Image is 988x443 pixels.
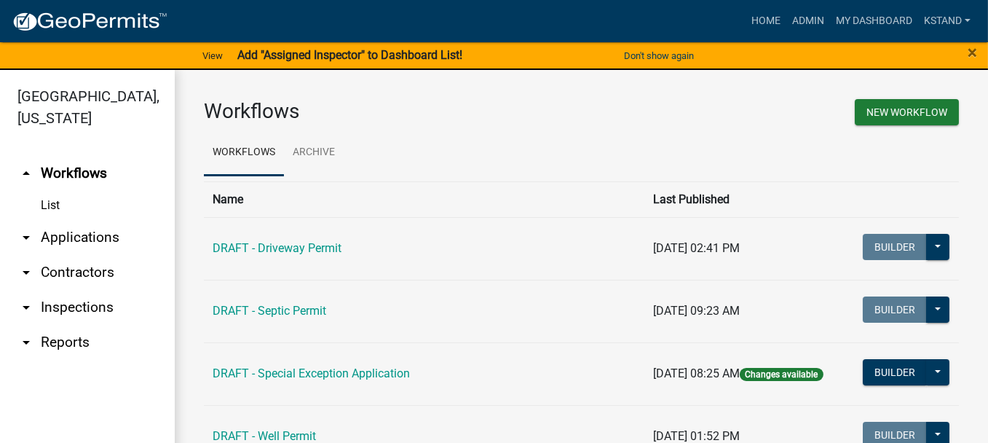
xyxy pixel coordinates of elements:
a: kstand [918,7,976,35]
span: [DATE] 08:25 AM [653,366,740,380]
i: arrow_drop_down [17,299,35,316]
button: Builder [863,234,927,260]
h3: Workflows [204,99,571,124]
span: [DATE] 09:23 AM [653,304,740,318]
span: Changes available [740,368,823,381]
span: [DATE] 02:41 PM [653,241,740,255]
button: Close [968,44,977,61]
th: Name [204,181,644,217]
span: × [968,42,977,63]
a: DRAFT - Driveway Permit [213,241,341,255]
a: Admin [786,7,830,35]
i: arrow_drop_down [17,264,35,281]
a: DRAFT - Well Permit [213,429,316,443]
a: DRAFT - Special Exception Application [213,366,410,380]
a: Home [746,7,786,35]
button: Don't show again [618,44,700,68]
a: My Dashboard [830,7,918,35]
button: Builder [863,359,927,385]
a: Archive [284,130,344,176]
button: Builder [863,297,927,323]
th: Last Published [644,181,845,217]
a: Workflows [204,130,284,176]
a: DRAFT - Septic Permit [213,304,326,318]
span: [DATE] 01:52 PM [653,429,740,443]
button: New Workflow [855,99,959,125]
i: arrow_drop_up [17,165,35,182]
strong: Add "Assigned Inspector" to Dashboard List! [237,48,462,62]
a: View [197,44,229,68]
i: arrow_drop_down [17,334,35,351]
i: arrow_drop_down [17,229,35,246]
